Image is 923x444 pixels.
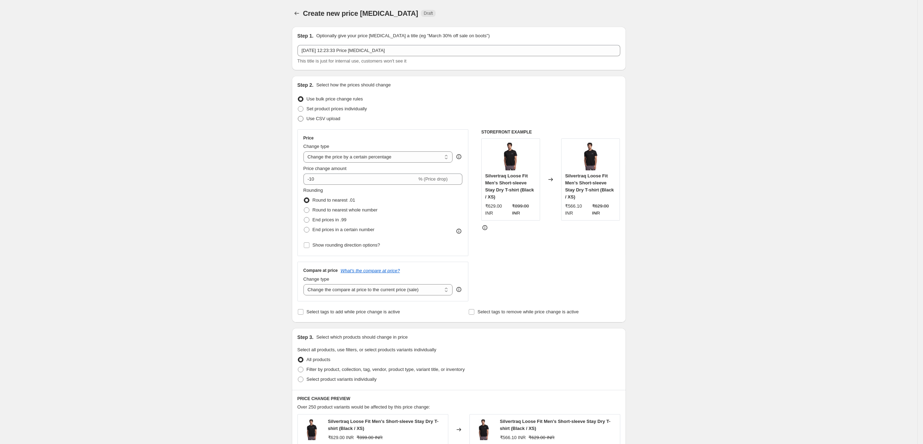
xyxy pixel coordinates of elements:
[297,81,314,89] h2: Step 2.
[303,135,314,141] h3: Price
[301,419,322,440] img: 8dd04a17-1650-4f02-844b-0b54a1787b6f_80x.png
[313,207,378,213] span: Round to nearest whole number
[341,268,400,273] button: What's the compare at price?
[303,268,338,273] h3: Compare at price
[592,203,609,216] span: ₹629.00 INR
[297,45,620,56] input: 30% off holiday sale
[307,367,465,372] span: Filter by product, collection, tag, vendor, product type, variant title, or inventory
[316,334,408,341] p: Select which products should change in price
[303,276,329,282] span: Change type
[292,8,302,18] button: Price change jobs
[316,32,489,39] p: Optionally give your price [MEDICAL_DATA] a title (eg "March 30% off sale on boots")
[455,153,462,160] div: help
[485,203,502,216] span: ₹629.00 INR
[418,176,448,182] span: % (Price drop)
[528,435,555,440] span: ₹629.00 INR
[297,32,314,39] h2: Step 1.
[303,174,417,185] input: -15
[424,11,433,16] span: Draft
[303,166,347,171] span: Price change amount
[313,242,380,248] span: Show rounding direction options?
[328,419,438,431] span: Silvertraq Loose Fit Men's Short-sleeve Stay Dry T-shirt (Black / XS)
[313,217,347,222] span: End prices in .99
[307,377,377,382] span: Select product variants individually
[297,347,436,352] span: Select all products, use filters, or select products variants individually
[565,203,582,216] span: ₹566.10 INR
[485,173,534,200] span: Silvertraq Loose Fit Men's Short-sleeve Stay Dry T-shirt (Black / XS)
[303,9,418,17] span: Create new price [MEDICAL_DATA]
[481,129,620,135] h6: STOREFRONT EXAMPLE
[565,173,614,200] span: Silvertraq Loose Fit Men's Short-sleeve Stay Dry T-shirt (Black / XS)
[307,309,400,314] span: Select tags to add while price change is active
[512,203,529,216] span: ₹899.00 INR
[477,309,579,314] span: Select tags to remove while price change is active
[313,227,374,232] span: End prices in a certain number
[473,419,494,440] img: 8dd04a17-1650-4f02-844b-0b54a1787b6f_80x.png
[307,116,340,121] span: Use CSV upload
[297,334,314,341] h2: Step 3.
[307,96,363,102] span: Use bulk price change rules
[313,197,355,203] span: Round to nearest .01
[500,435,526,440] span: ₹566.10 INR
[307,357,331,362] span: All products
[297,396,620,401] h6: PRICE CHANGE PREVIEW
[577,142,605,170] img: 8dd04a17-1650-4f02-844b-0b54a1787b6f_80x.png
[455,286,462,293] div: help
[303,144,329,149] span: Change type
[307,106,367,111] span: Set product prices individually
[297,404,430,410] span: Over 250 product variants would be affected by this price change:
[500,419,610,431] span: Silvertraq Loose Fit Men's Short-sleeve Stay Dry T-shirt (Black / XS)
[297,58,406,64] span: This title is just for internal use, customers won't see it
[496,142,525,170] img: 8dd04a17-1650-4f02-844b-0b54a1787b6f_80x.png
[316,81,391,89] p: Select how the prices should change
[303,188,323,193] span: Rounding
[357,435,383,440] span: ₹899.00 INR
[328,435,354,440] span: ₹629.00 INR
